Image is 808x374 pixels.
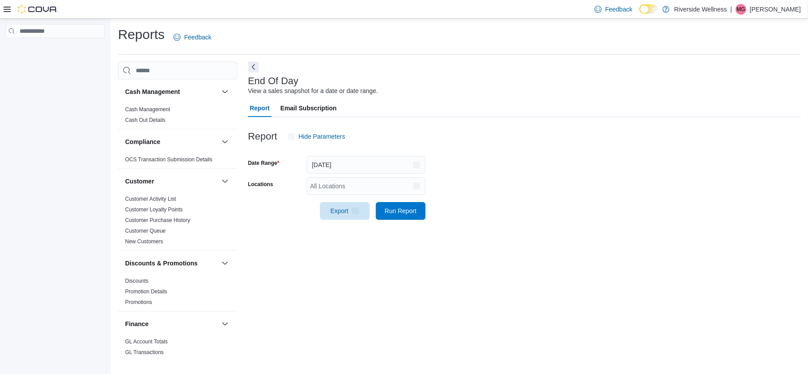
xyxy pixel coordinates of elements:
p: [PERSON_NAME] [750,4,801,15]
a: Feedback [591,0,636,18]
a: Cash Out Details [125,117,166,123]
button: Run Report [376,202,426,220]
p: Riverside Wellness [674,4,727,15]
a: Feedback [170,28,215,46]
p: | [730,4,732,15]
span: Customer Activity List [125,195,176,203]
button: Compliance [125,137,218,146]
span: Hide Parameters [299,132,345,141]
img: Cova [18,5,58,14]
span: Discounts [125,277,149,284]
label: Date Range [248,160,280,167]
h3: End Of Day [248,76,299,86]
a: GL Transactions [125,349,164,355]
h3: Compliance [125,137,160,146]
label: Locations [248,181,273,188]
span: Feedback [184,33,211,42]
span: Customer Loyalty Points [125,206,183,213]
div: Discounts & Promotions [118,276,237,311]
div: Finance [118,336,237,361]
button: Export [320,202,370,220]
a: New Customers [125,238,163,245]
div: Cash Management [118,104,237,129]
button: [DATE] [307,156,426,174]
button: Discounts & Promotions [125,259,218,268]
span: Promotion Details [125,288,167,295]
h3: Finance [125,319,149,328]
a: Customer Queue [125,228,166,234]
span: Export [325,202,364,220]
input: Dark Mode [639,4,658,14]
a: Customer Loyalty Points [125,206,183,213]
button: Hide Parameters [284,128,349,145]
a: Customer Activity List [125,196,176,202]
span: MG [737,4,745,15]
a: Promotions [125,299,152,305]
button: Finance [125,319,218,328]
span: New Customers [125,238,163,245]
h3: Discounts & Promotions [125,259,197,268]
div: Mario Guerra [736,4,746,15]
span: Run Report [385,206,417,215]
span: Email Subscription [280,99,337,117]
h3: Customer [125,177,154,186]
a: Promotion Details [125,288,167,295]
span: Promotions [125,299,152,306]
span: Feedback [605,5,632,14]
button: Compliance [220,136,230,147]
a: OCS Transaction Submission Details [125,156,213,163]
span: Cash Out Details [125,117,166,124]
a: GL Account Totals [125,339,168,345]
button: Cash Management [125,87,218,96]
button: Next [248,62,259,72]
h3: Report [248,131,277,142]
span: GL Account Totals [125,338,168,345]
button: Customer [220,176,230,187]
div: Customer [118,194,237,250]
button: Cash Management [220,86,230,97]
div: View a sales snapshot for a date or date range. [248,86,378,96]
div: Compliance [118,154,237,168]
button: Customer [125,177,218,186]
h1: Reports [118,26,165,43]
span: OCS Transaction Submission Details [125,156,213,163]
span: Report [250,99,270,117]
button: Finance [220,319,230,329]
a: Discounts [125,278,149,284]
button: Open list of options [413,183,420,190]
button: Discounts & Promotions [220,258,230,269]
a: Cash Management [125,106,170,113]
span: GL Transactions [125,349,164,356]
span: Customer Queue [125,227,166,234]
a: Customer Purchase History [125,217,190,223]
h3: Cash Management [125,87,180,96]
nav: Complex example [5,40,105,61]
